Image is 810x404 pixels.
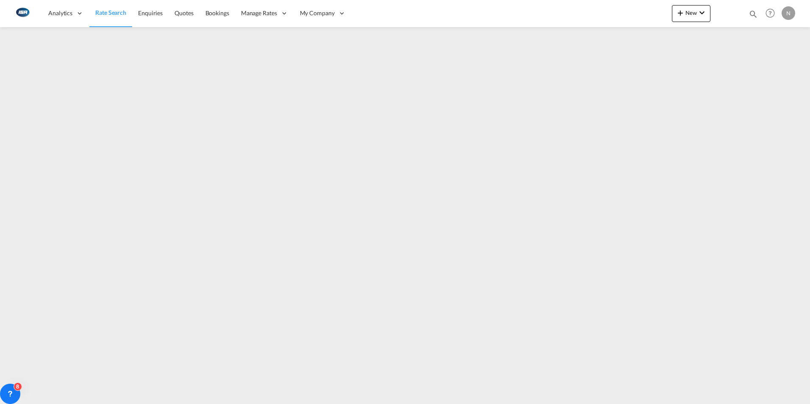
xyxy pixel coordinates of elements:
[763,6,777,20] span: Help
[782,6,795,20] div: N
[241,9,277,17] span: Manage Rates
[175,9,193,17] span: Quotes
[749,9,758,22] div: icon-magnify
[697,8,707,18] md-icon: icon-chevron-down
[138,9,163,17] span: Enquiries
[675,9,707,16] span: New
[675,8,685,18] md-icon: icon-plus 400-fg
[763,6,782,21] div: Help
[672,5,710,22] button: icon-plus 400-fgNewicon-chevron-down
[300,9,335,17] span: My Company
[749,9,758,19] md-icon: icon-magnify
[48,9,72,17] span: Analytics
[95,9,126,16] span: Rate Search
[13,4,32,23] img: 1aa151c0c08011ec8d6f413816f9a227.png
[205,9,229,17] span: Bookings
